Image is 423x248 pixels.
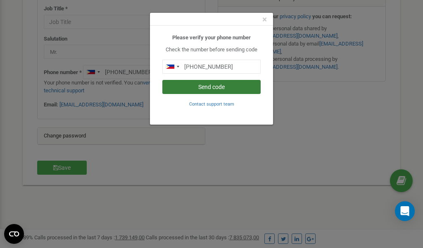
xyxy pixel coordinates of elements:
button: Send code [162,80,261,94]
p: Check the number before sending code [162,46,261,54]
div: Telephone country code [163,60,182,73]
span: × [262,14,267,24]
b: Please verify your phone number [172,34,251,41]
button: Open CMP widget [4,224,24,244]
input: 0905 123 4567 [162,60,261,74]
button: Close [262,15,267,24]
div: Open Intercom Messenger [395,201,415,221]
small: Contact support team [189,101,234,107]
a: Contact support team [189,101,234,107]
